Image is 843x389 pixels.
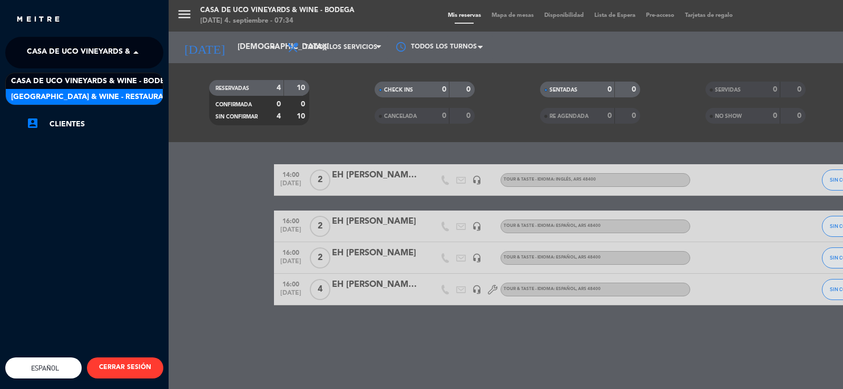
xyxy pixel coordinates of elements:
[11,91,178,103] span: [GEOGRAPHIC_DATA] & Wine - Restaurante
[28,364,59,372] span: Español
[87,357,163,378] button: CERRAR SESIÓN
[11,75,176,87] span: Casa de Uco Vineyards & Wine - Bodega
[26,117,39,129] i: account_box
[27,42,192,64] span: Casa de Uco Vineyards & Wine - Bodega
[16,16,61,24] img: MEITRE
[26,118,163,131] a: account_boxClientes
